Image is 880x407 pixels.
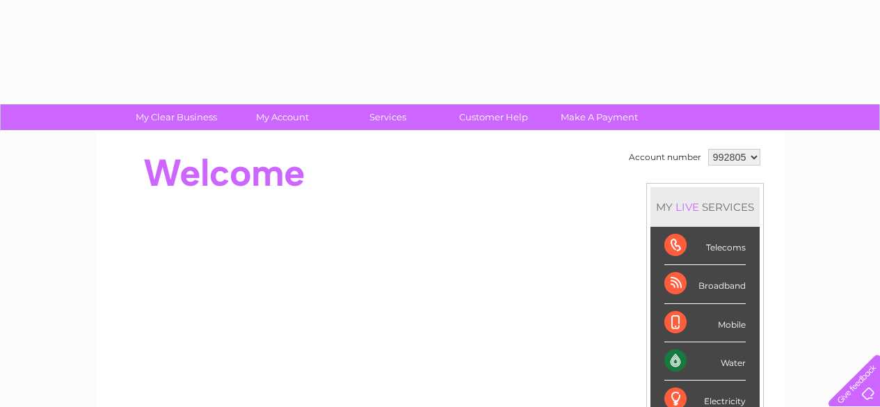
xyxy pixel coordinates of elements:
[625,145,705,169] td: Account number
[664,265,746,303] div: Broadband
[119,104,234,130] a: My Clear Business
[542,104,657,130] a: Make A Payment
[225,104,339,130] a: My Account
[664,304,746,342] div: Mobile
[664,227,746,265] div: Telecoms
[673,200,702,214] div: LIVE
[650,187,760,227] div: MY SERVICES
[664,342,746,381] div: Water
[436,104,551,130] a: Customer Help
[330,104,445,130] a: Services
